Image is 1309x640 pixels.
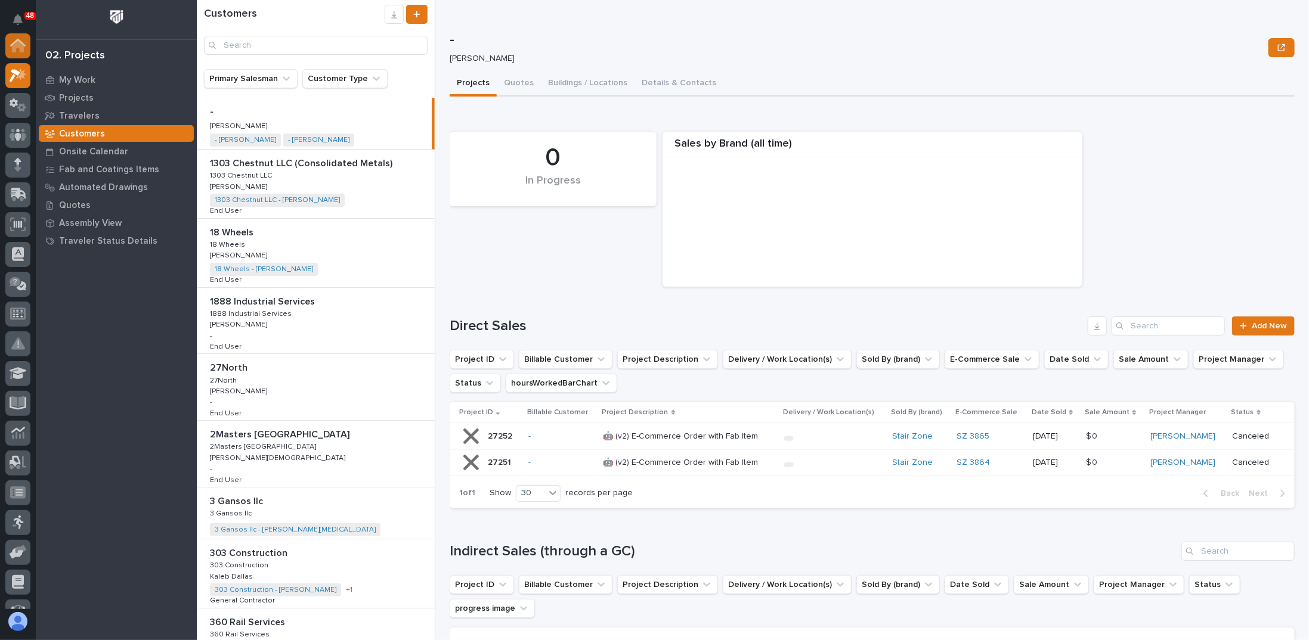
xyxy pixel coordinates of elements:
[36,178,197,196] a: Automated Drawings
[1233,458,1276,468] p: Canceled
[488,429,515,442] p: 27252
[36,89,197,107] a: Projects
[617,575,718,594] button: Project Description
[663,138,1082,157] div: Sales by Brand (all time)
[945,350,1039,369] button: E-Commerce Sale
[210,104,216,117] p: -
[59,218,122,229] p: Assembly View
[856,350,940,369] button: Sold By (brand)
[210,474,244,484] p: End User
[1032,406,1066,419] p: Date Sold
[210,614,287,628] p: 360 Rail Services
[519,350,612,369] button: Billable Customer
[26,11,34,20] p: 48
[635,72,723,97] button: Details & Contacts
[197,288,435,355] a: 1888 Industrial Services1888 Industrial Services 1888 Industrial Services1888 Industrial Services...
[210,507,254,518] p: 3 Gansos llc
[210,294,317,307] p: 1888 Industrial Services
[516,487,545,499] div: 30
[1181,542,1295,561] input: Search
[450,374,501,393] button: Status
[210,274,244,284] p: End User
[604,455,761,468] p: 🤖 (v2) E-Commerce Order with Fab Item
[210,427,352,440] p: 2Masters [GEOGRAPHIC_DATA]
[210,225,256,238] p: 18 Wheels
[59,164,159,175] p: Fab and Coatings Items
[1033,458,1076,468] p: [DATE]
[723,575,852,594] button: Delivery / Work Location(s)
[893,458,933,468] a: Stair Zone
[346,586,352,594] span: + 1
[1085,406,1129,419] p: Sale Amount
[1086,455,1100,468] p: $ 0
[210,307,294,318] p: 1888 Industrial Services
[204,8,385,21] h1: Customers
[197,150,435,219] a: 1303 Chestnut LLC (Consolidated Metals)1303 Chestnut LLC (Consolidated Metals) 1303 Chestnut LLC1...
[450,575,514,594] button: Project ID
[210,340,244,351] p: End User
[1014,575,1089,594] button: Sale Amount
[59,111,100,122] p: Travelers
[210,181,270,191] p: [PERSON_NAME]
[288,136,349,144] a: - [PERSON_NAME]
[36,214,197,232] a: Assembly View
[210,374,239,385] p: 27North
[602,406,669,419] p: Project Description
[210,204,244,215] p: End User
[215,196,340,204] a: 1303 Chestnut LLC - [PERSON_NAME]
[210,559,271,570] p: 303 Construction
[210,318,270,329] p: [PERSON_NAME]
[197,354,435,421] a: 27North27North 27North27North [PERSON_NAME][PERSON_NAME] -End UserEnd User
[302,69,388,88] button: Customer Type
[210,570,255,581] p: Kaleb Dallas
[59,147,128,157] p: Onsite Calendar
[59,129,105,139] p: Customers
[210,398,212,406] p: -
[1150,431,1215,442] a: [PERSON_NAME]
[450,423,1295,449] tr: 2725227252 - 🤖 (v2) E-Commerce Order with Fab Item🤖 (v2) E-Commerce Order with Fab Item Stair Zon...
[36,196,197,214] a: Quotes
[957,431,989,442] a: SZ 3865
[210,465,212,473] p: -
[450,543,1177,560] h1: Indirect Sales (through a GC)
[459,406,493,419] p: Project ID
[617,350,718,369] button: Project Description
[210,238,247,249] p: 18 Wheels
[450,32,1264,49] p: -
[450,318,1083,335] h1: Direct Sales
[210,120,270,131] p: [PERSON_NAME]
[519,575,612,594] button: Billable Customer
[488,455,513,468] p: 27251
[1149,406,1206,419] p: Project Manager
[723,350,852,369] button: Delivery / Work Location(s)
[892,406,943,419] p: Sold By (brand)
[450,599,535,618] button: progress image
[1150,458,1215,468] a: [PERSON_NAME]
[215,265,313,274] a: 18 Wheels - [PERSON_NAME]
[945,575,1009,594] button: Date Sold
[450,449,1295,476] tr: 2725127251 - 🤖 (v2) E-Commerce Order with Fab Item🤖 (v2) E-Commerce Order with Fab Item Stair Zon...
[197,421,435,487] a: 2Masters [GEOGRAPHIC_DATA]2Masters [GEOGRAPHIC_DATA] 2Masters [GEOGRAPHIC_DATA]2Masters [GEOGRAPH...
[59,75,95,86] p: My Work
[210,360,250,374] p: 27North
[1044,350,1109,369] button: Date Sold
[1231,406,1254,419] p: Status
[1112,316,1225,335] div: Search
[210,169,274,180] p: 1303 Chestnut LLC
[497,72,541,97] button: Quotes
[215,526,376,534] a: 3 Gansos llc - [PERSON_NAME][MEDICAL_DATA]
[204,36,428,55] input: Search
[210,452,348,462] p: [PERSON_NAME][DEMOGRAPHIC_DATA]
[541,72,635,97] button: Buildings / Locations
[45,49,105,63] div: 02. Projects
[210,407,244,418] p: End User
[470,143,636,173] div: 0
[197,98,435,150] a: -- [PERSON_NAME][PERSON_NAME] - [PERSON_NAME] - [PERSON_NAME]
[204,69,298,88] button: Primary Salesman
[215,136,276,144] a: - [PERSON_NAME]
[1086,429,1100,442] p: $ 0
[36,125,197,142] a: Customers
[450,479,485,508] p: 1 of 1
[210,249,270,260] p: [PERSON_NAME]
